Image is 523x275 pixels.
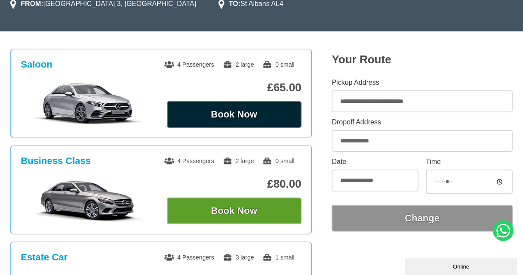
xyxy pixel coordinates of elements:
label: Pickup Address [332,79,512,86]
span: 4 Passengers [164,158,214,164]
p: £80.00 [167,177,301,191]
h3: Saloon [21,59,52,70]
span: 4 Passengers [164,254,214,261]
span: 4 Passengers [164,61,214,68]
span: 2 large [223,61,254,68]
label: Date [332,158,418,165]
button: Book Now [167,198,301,224]
span: 1 small [262,254,294,261]
img: Business Class [24,179,153,222]
iframe: chat widget [405,256,519,275]
label: Time [426,158,513,165]
label: Dropoff Address [332,119,512,126]
h2: Your Route [332,53,512,66]
h3: Business Class [21,155,91,167]
p: £65.00 [167,81,301,94]
button: Book Now [167,101,301,128]
h3: Estate Car [21,252,68,263]
span: 2 large [223,158,254,164]
span: 0 small [262,158,294,164]
button: Change [332,205,512,232]
span: 3 large [223,254,254,261]
span: 0 small [262,61,294,68]
img: Saloon [24,82,153,125]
